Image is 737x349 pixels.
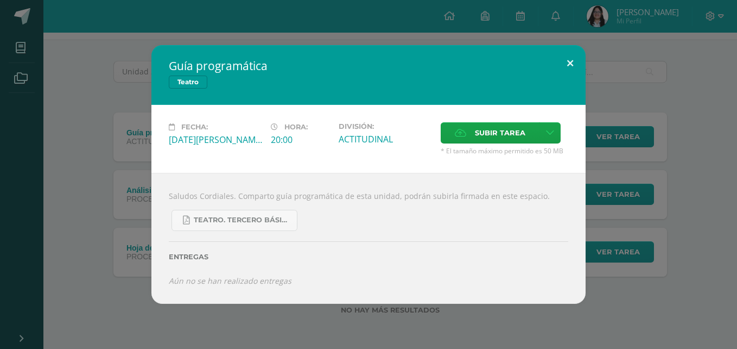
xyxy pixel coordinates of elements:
div: [DATE][PERSON_NAME] [169,134,262,146]
a: Teatro. Tercero Básico..pdf [171,210,297,231]
h2: Guía programática [169,58,568,73]
i: Aún no se han realizado entregas [169,276,291,286]
span: Teatro [169,76,207,89]
div: ACTITUDINAL [339,133,432,145]
span: Fecha: [181,123,208,131]
div: 20:00 [271,134,330,146]
span: * El tamaño máximo permitido es 50 MB [441,146,568,155]
span: Teatro. Tercero Básico..pdf [194,216,291,225]
span: Subir tarea [475,123,525,143]
span: Hora: [284,123,308,131]
label: Entregas [169,253,568,261]
button: Close (Esc) [555,45,586,82]
label: División: [339,122,432,130]
div: Saludos Cordiales. Comparto guía programática de esta unidad, podrán subirla firmada en este espa... [151,173,586,304]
